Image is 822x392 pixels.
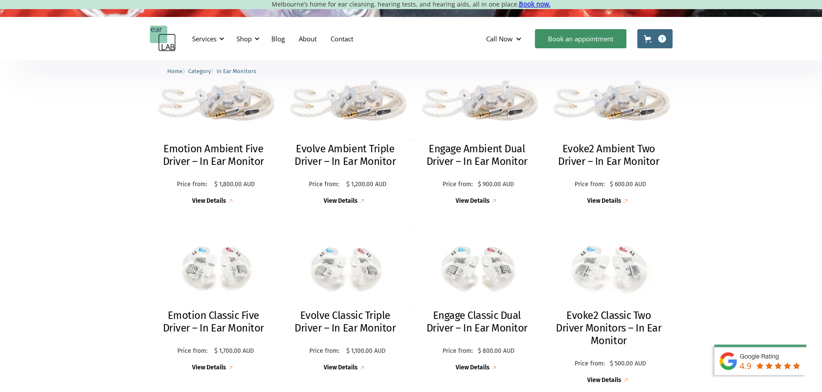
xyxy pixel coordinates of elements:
img: Evolve Classic Triple Driver – In Ear Monitor [281,228,409,307]
div: View Details [192,364,226,372]
span: Category [188,68,211,74]
a: Evolve Classic Triple Driver – In Ear MonitorEvolve Classic Triple Driver – In Ear MonitorPrice f... [281,228,409,372]
div: View Details [587,198,621,205]
div: 1 [658,35,666,43]
h2: Evolve Ambient Triple Driver – In Ear Monitor [290,143,400,168]
p: Price from: [440,181,476,188]
p: $ 1,100.00 AUD [346,348,386,355]
p: Price from: [572,181,608,188]
a: Engage Classic Dual Driver – In Ear MonitorEngage Classic Dual Driver – In Ear MonitorPrice from:... [413,228,541,372]
p: Price from: [572,360,608,368]
img: Engage Ambient Dual Driver – In Ear Monitor [413,56,541,141]
div: View Details [456,198,490,205]
a: Engage Ambient Dual Driver – In Ear MonitorEngage Ambient Dual Driver – In Ear MonitorPrice from:... [413,56,541,205]
div: View Details [192,198,226,205]
a: Emotion Ambient Five Driver – In Ear MonitorEmotion Ambient Five Driver – In Ear MonitorPrice fro... [150,56,277,205]
p: $ 600.00 AUD [610,181,646,188]
a: Evoke2 Ambient Two Driver – In Ear MonitorEvoke2 Ambient Two Driver – In Ear MonitorPrice from:$ ... [545,56,673,205]
a: Emotion Classic Five Driver – In Ear MonitorEmotion Classic Five Driver – In Ear MonitorPrice fro... [150,228,277,372]
p: $ 800.00 AUD [478,348,514,355]
div: Call Now [486,34,513,43]
h2: Emotion Classic Five Driver – In Ear Monitor [159,309,269,335]
a: About [292,26,324,51]
div: Shop [237,34,252,43]
li: 〉 [188,67,216,76]
a: Blog [264,26,292,51]
div: Services [192,34,216,43]
p: $ 1,700.00 AUD [214,348,254,355]
div: Call Now [479,26,531,52]
img: Evoke2 Ambient Two Driver – In Ear Monitor [545,56,673,141]
img: Evolve Ambient Triple Driver – In Ear Monitor [281,56,409,141]
a: Home [167,67,183,75]
img: Engage Classic Dual Driver – In Ear Monitor [413,228,541,307]
div: View Details [324,198,358,205]
a: Contact [324,26,360,51]
h2: Evoke2 Ambient Two Driver – In Ear Monitor [554,143,664,168]
img: Emotion Ambient Five Driver – In Ear Monitor [150,56,277,141]
p: Price from: [304,181,344,188]
div: View Details [456,364,490,372]
a: Evoke2 Classic Two Driver Monitors – In Ear MonitorEvoke2 Classic Two Driver Monitors – In Ear Mo... [545,228,673,385]
li: 〉 [167,67,188,76]
p: Price from: [173,348,212,355]
p: Price from: [305,348,344,355]
p: $ 1,800.00 AUD [214,181,255,188]
img: Evoke2 Classic Two Driver Monitors – In Ear Monitor [545,228,673,307]
div: Shop [231,26,262,52]
a: Book an appointment [535,29,626,48]
span: In Ear Monitors [216,68,256,74]
h2: Emotion Ambient Five Driver – In Ear Monitor [159,143,269,168]
a: In Ear Monitors [216,67,256,75]
span: Home [167,68,183,74]
h2: Evolve Classic Triple Driver – In Ear Monitor [290,309,400,335]
p: $ 900.00 AUD [478,181,514,188]
a: Open cart containing 1 items [637,29,673,48]
div: View Details [587,377,621,384]
h2: Engage Ambient Dual Driver – In Ear Monitor [422,143,532,168]
img: Emotion Classic Five Driver – In Ear Monitor [150,228,277,307]
div: Services [187,26,227,52]
p: Price from: [172,181,212,188]
a: Evolve Ambient Triple Driver – In Ear MonitorEvolve Ambient Triple Driver – In Ear MonitorPrice f... [281,56,409,205]
div: View Details [324,364,358,372]
a: Category [188,67,211,75]
a: home [150,26,176,52]
h2: Evoke2 Classic Two Driver Monitors – In Ear Monitor [554,309,664,347]
p: Price from: [439,348,476,355]
p: $ 1,200.00 AUD [346,181,386,188]
p: $ 500.00 AUD [610,360,646,368]
h2: Engage Classic Dual Driver – In Ear Monitor [422,309,532,335]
